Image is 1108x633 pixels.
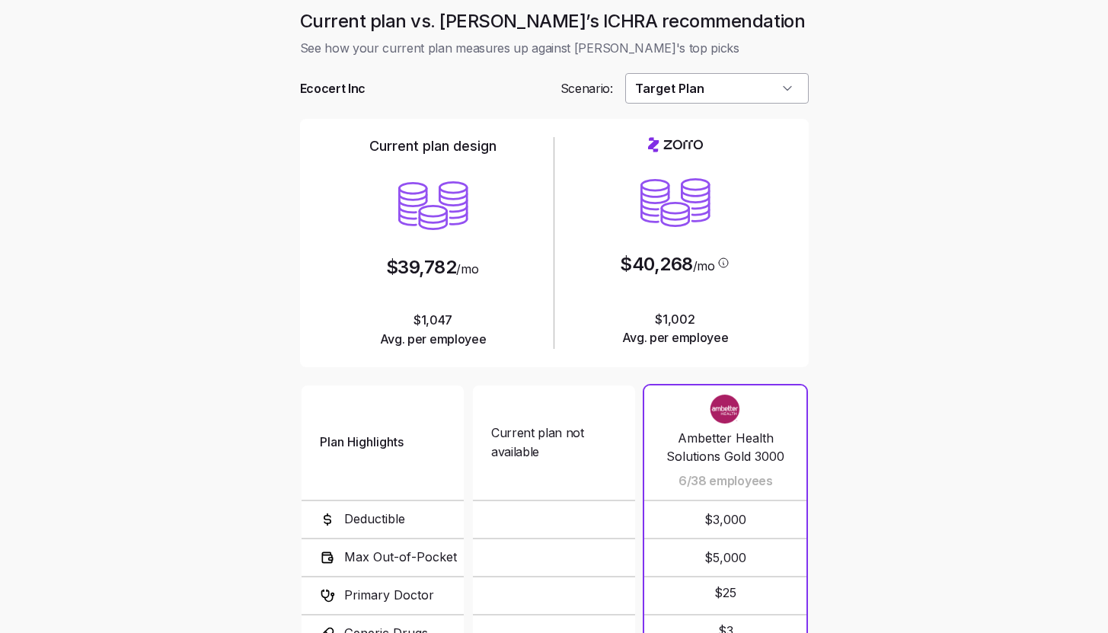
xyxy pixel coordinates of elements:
[695,395,756,424] img: Carrier
[344,510,405,529] span: Deductible
[663,501,788,538] span: $3,000
[300,79,366,98] span: Ecocert Inc
[369,137,497,155] h2: Current plan design
[491,424,617,462] span: Current plan not available
[300,39,809,58] span: See how your current plan measures up against [PERSON_NAME]'s top picks
[456,263,478,275] span: /mo
[663,539,788,576] span: $5,000
[663,429,788,467] span: Ambetter Health Solutions Gold 3000
[386,258,457,277] span: $39,782
[380,330,487,349] span: Avg. per employee
[320,433,404,452] span: Plan Highlights
[714,583,736,603] span: $25
[679,472,773,491] span: 6/38 employees
[380,311,487,349] span: $1,047
[622,310,729,348] span: $1,002
[560,79,613,98] span: Scenario:
[344,548,457,567] span: Max Out-of-Pocket
[344,586,434,605] span: Primary Doctor
[300,9,809,33] h1: Current plan vs. [PERSON_NAME]’s ICHRA recommendation
[693,260,715,272] span: /mo
[622,328,729,347] span: Avg. per employee
[620,255,693,273] span: $40,268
